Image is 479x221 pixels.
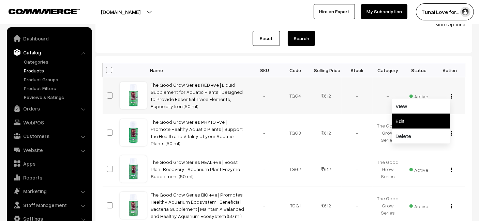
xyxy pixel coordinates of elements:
a: The Good Grow Series HEAL +ve | Boost Plant Recovery | Aquarium Plant Enzyme Supplement (50 ml) [151,159,240,179]
button: Tunai Love for… [416,3,474,20]
a: My Subscription [361,4,407,19]
td: TGG3 [280,114,311,151]
a: Delete [392,129,450,143]
a: Marketing [9,185,90,197]
a: Categories [22,58,90,65]
a: Orders [9,102,90,115]
a: Website [9,144,90,156]
a: More Options [435,21,465,27]
td: 612 [311,77,342,114]
td: 612 [311,151,342,187]
a: Products [22,67,90,74]
a: COMMMERCE [9,7,68,15]
a: The Good Grow Series RED +ve | Liquid Supplement for Aquatic Plants | Designed to Provide Essenti... [151,82,243,109]
td: The Good Grow Series [373,114,404,151]
button: [DOMAIN_NAME] [77,3,164,20]
a: Reset [253,31,280,46]
th: Name [147,63,249,77]
th: Stock [342,63,373,77]
img: Menu [451,204,452,208]
th: Action [434,63,465,77]
span: Active [409,201,429,210]
button: Search [288,31,315,46]
td: - [342,77,373,114]
a: Reviews & Ratings [22,93,90,101]
a: Dashboard [9,32,90,45]
a: WebPOS [9,116,90,129]
th: Status [403,63,434,77]
img: Menu [451,168,452,172]
a: Catalog [9,46,90,58]
a: Apps [9,157,90,170]
a: The Good Grow Series BIO +ve | Promotes Healthy Aquarium Ecosystem | Beneficial Bacteria Suppleme... [151,192,244,219]
th: Selling Price [311,63,342,77]
a: Edit [392,114,450,129]
a: Product Filters [22,85,90,92]
a: Hire an Expert [314,4,355,19]
span: Active [409,165,429,173]
td: 612 [311,114,342,151]
img: COMMMERCE [9,9,80,14]
a: Customers [9,130,90,142]
td: - [342,114,373,151]
td: - [342,151,373,187]
img: Menu [451,94,452,99]
img: user [460,7,470,17]
td: - [249,114,280,151]
a: The Good Grow Series PHYTO +ve | Promote Healthy Aquatic Plants | Support the Health and Vitality... [151,119,243,146]
th: Code [280,63,311,77]
a: Product Groups [22,76,90,83]
span: Active [409,91,429,100]
a: Reports [9,171,90,184]
a: Staff Management [9,199,90,211]
td: - [249,151,280,187]
td: TGG2 [280,151,311,187]
th: SKU [249,63,280,77]
td: - [373,77,404,114]
th: Category [373,63,404,77]
img: Menu [451,131,452,136]
td: - [249,77,280,114]
a: View [392,99,450,114]
td: The Good Grow Series [373,151,404,187]
td: TGG4 [280,77,311,114]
